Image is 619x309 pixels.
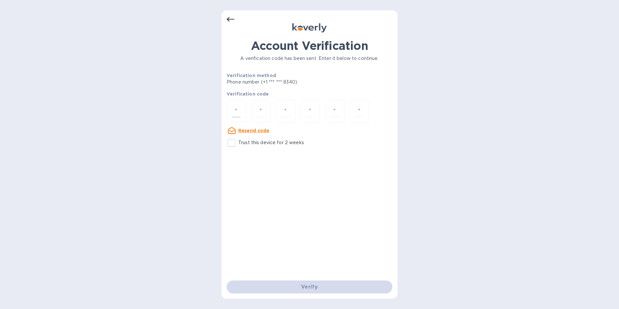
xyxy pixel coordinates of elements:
p: Phone number (+1 *** *** 8340) [227,79,347,86]
p: Trust this device for 2 weeks [238,139,304,146]
p: Verification code [227,91,392,97]
u: Resend code [238,128,270,133]
h1: Account Verification [227,39,392,52]
b: Verification method [227,73,276,78]
p: A verification code has been sent. Enter it below to continue. [227,55,392,62]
